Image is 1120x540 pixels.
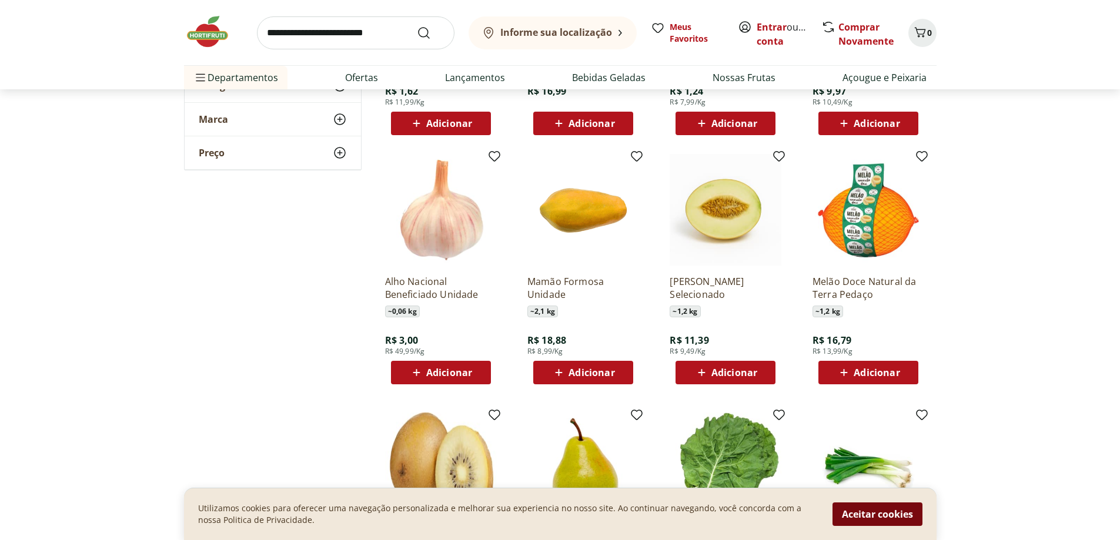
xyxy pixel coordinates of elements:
[185,103,361,136] button: Marca
[813,275,924,301] a: Melão Doce Natural da Terra Pedaço
[345,71,378,85] a: Ofertas
[469,16,637,49] button: Informe sua localização
[527,347,563,356] span: R$ 8,99/Kg
[193,63,278,92] span: Departamentos
[569,119,614,128] span: Adicionar
[426,119,472,128] span: Adicionar
[385,347,425,356] span: R$ 49,99/Kg
[500,26,612,39] b: Informe sua localização
[385,306,420,317] span: ~ 0,06 kg
[676,112,775,135] button: Adicionar
[670,334,708,347] span: R$ 11,39
[818,112,918,135] button: Adicionar
[385,154,497,266] img: Alho Nacional Beneficiado Unidade
[670,275,781,301] a: [PERSON_NAME] Selecionado
[199,113,228,125] span: Marca
[713,71,775,85] a: Nossas Frutas
[385,334,419,347] span: R$ 3,00
[854,119,900,128] span: Adicionar
[670,21,724,45] span: Meus Favoritos
[651,21,724,45] a: Meus Favoritos
[391,112,491,135] button: Adicionar
[391,361,491,384] button: Adicionar
[198,502,818,526] p: Utilizamos cookies para oferecer uma navegação personalizada e melhorar sua experiencia no nosso ...
[838,21,894,48] a: Comprar Novamente
[813,85,846,98] span: R$ 9,97
[185,136,361,169] button: Preço
[569,368,614,377] span: Adicionar
[527,412,639,524] img: Pera Williams Unidade
[572,71,646,85] a: Bebidas Geladas
[670,85,703,98] span: R$ 1,24
[385,98,425,107] span: R$ 11,99/Kg
[184,14,243,49] img: Hortifruti
[199,147,225,159] span: Preço
[426,368,472,377] span: Adicionar
[527,85,566,98] span: R$ 16,99
[813,154,924,266] img: Melão Doce Natural da Terra Pedaço
[527,154,639,266] img: Mamão Formosa Unidade
[813,98,852,107] span: R$ 10,49/Kg
[813,412,924,524] img: Alho Poró - Unidade
[813,306,843,317] span: ~ 1,2 kg
[527,334,566,347] span: R$ 18,88
[670,154,781,266] img: Melão Amarelo Selecionado
[533,112,633,135] button: Adicionar
[533,361,633,384] button: Adicionar
[385,275,497,301] a: Alho Nacional Beneficiado Unidade
[670,347,706,356] span: R$ 9,49/Kg
[927,27,932,38] span: 0
[818,361,918,384] button: Adicionar
[757,21,821,48] a: Criar conta
[842,71,927,85] a: Açougue e Peixaria
[670,412,781,524] img: Couve Mineira Unidade
[417,26,445,40] button: Submit Search
[711,368,757,377] span: Adicionar
[670,306,700,317] span: ~ 1,2 kg
[908,19,937,47] button: Carrinho
[385,85,419,98] span: R$ 1,62
[193,63,208,92] button: Menu
[854,368,900,377] span: Adicionar
[385,412,497,524] img: Kiwi Gold Unidade
[527,275,639,301] a: Mamão Formosa Unidade
[445,71,505,85] a: Lançamentos
[676,361,775,384] button: Adicionar
[711,119,757,128] span: Adicionar
[813,334,851,347] span: R$ 16,79
[833,502,922,526] button: Aceitar cookies
[527,306,558,317] span: ~ 2,1 kg
[813,347,852,356] span: R$ 13,99/Kg
[257,16,454,49] input: search
[670,98,706,107] span: R$ 7,99/Kg
[757,21,787,33] a: Entrar
[757,20,809,48] span: ou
